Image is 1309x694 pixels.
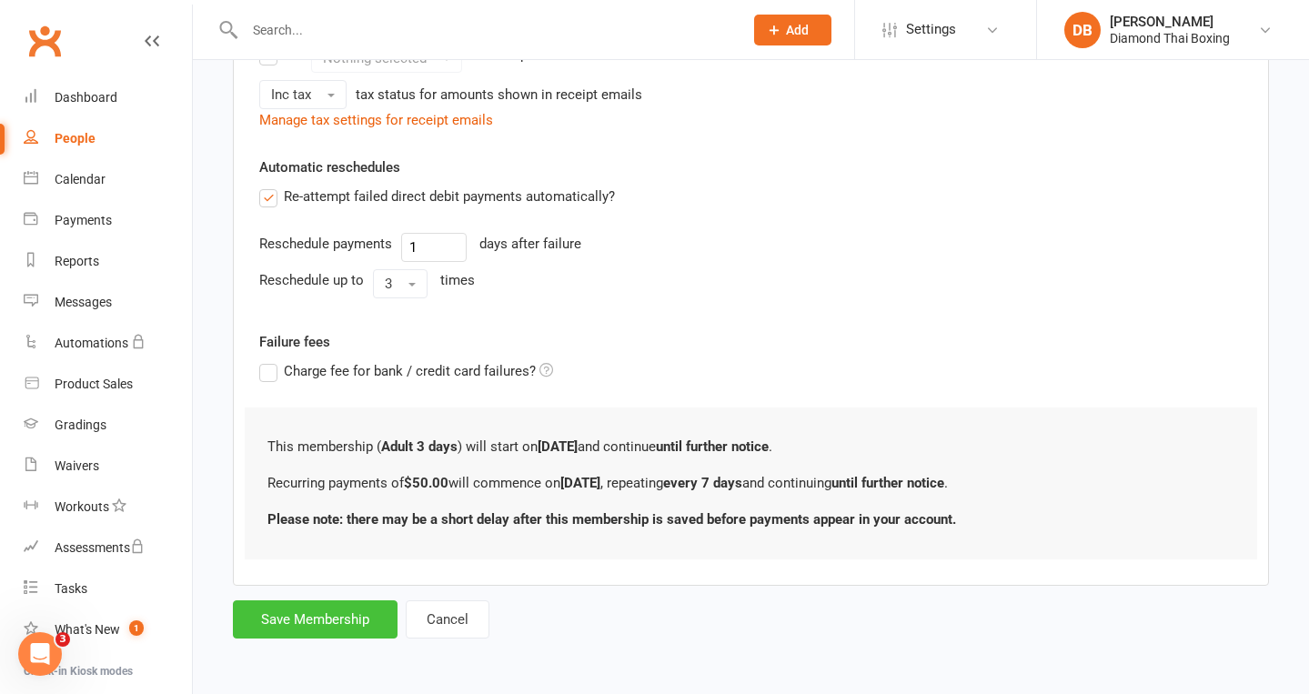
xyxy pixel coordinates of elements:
[259,156,400,178] label: Automatic reschedules
[24,446,192,487] a: Waivers
[55,90,117,105] div: Dashboard
[259,269,364,291] div: Reschedule up to
[24,364,192,405] a: Product Sales
[24,405,192,446] a: Gradings
[55,458,99,473] div: Waivers
[55,632,70,647] span: 3
[267,436,1234,458] p: This membership ( ) will start on and continue .
[55,377,133,391] div: Product Sales
[538,438,578,455] b: [DATE]
[24,282,192,323] a: Messages
[259,233,392,255] div: Reschedule payments
[385,276,392,292] span: 3
[259,112,493,128] a: Manage tax settings for receipt emails
[55,254,99,268] div: Reports
[55,295,112,309] div: Messages
[233,600,398,639] button: Save Membership
[656,438,769,455] b: until further notice
[284,360,536,379] span: Charge fee for bank / credit card failures?
[24,323,192,364] a: Automations
[356,84,642,106] div: tax status for amounts shown in receipt emails
[24,159,192,200] a: Calendar
[404,475,448,491] b: $50.00
[906,9,956,50] span: Settings
[55,540,145,555] div: Assessments
[22,18,67,64] a: Clubworx
[754,15,831,45] button: Add
[24,241,192,282] a: Reports
[267,511,956,528] b: Please note: there may be a short delay after this membership is saved before payments appear in ...
[1064,12,1101,48] div: DB
[663,475,742,491] b: every 7 days
[271,86,311,103] span: Inc tax
[406,600,489,639] button: Cancel
[55,581,87,596] div: Tasks
[239,17,730,43] input: Search...
[479,233,581,255] div: days after failure
[55,336,128,350] div: Automations
[24,487,192,528] a: Workouts
[373,269,428,298] button: 3
[381,438,458,455] b: Adult 3 days
[831,475,944,491] b: until further notice
[259,80,347,109] button: Inc tax
[55,622,120,637] div: What's New
[24,609,192,650] a: What's New1
[129,620,144,636] span: 1
[1110,14,1230,30] div: [PERSON_NAME]
[560,475,600,491] b: [DATE]
[55,417,106,432] div: Gradings
[55,131,96,146] div: People
[18,632,62,676] iframe: Intercom live chat
[55,172,106,186] div: Calendar
[55,213,112,227] div: Payments
[24,200,192,241] a: Payments
[24,77,192,118] a: Dashboard
[246,331,1256,353] label: Failure fees
[24,118,192,159] a: People
[24,528,192,568] a: Assessments
[1110,30,1230,46] div: Diamond Thai Boxing
[786,23,809,37] span: Add
[24,568,192,609] a: Tasks
[440,269,475,291] div: times
[259,186,615,207] label: Re-attempt failed direct debit payments automatically?
[267,472,1234,494] p: Recurring payments of will commence on , repeating and continuing .
[55,499,109,514] div: Workouts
